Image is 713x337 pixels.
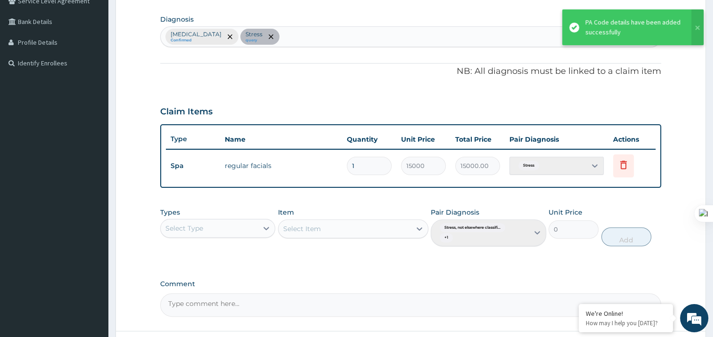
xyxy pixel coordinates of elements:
h3: Claim Items [160,107,213,117]
img: d_794563401_company_1708531726252_794563401 [17,47,38,71]
th: Quantity [342,130,396,149]
th: Total Price [451,130,505,149]
div: We're Online! [586,309,666,318]
td: regular facials [220,156,342,175]
label: Diagnosis [160,15,194,24]
textarea: Type your message and hit 'Enter' [5,232,180,265]
div: Minimize live chat window [155,5,177,27]
th: Name [220,130,342,149]
div: Chat with us now [49,53,158,65]
button: Add [601,227,651,246]
p: How may I help you today? [586,319,666,327]
th: Type [166,130,220,148]
span: We're online! [55,106,130,201]
div: PA Code details have been added successfully [585,17,682,37]
th: Unit Price [396,130,451,149]
th: Pair Diagnosis [505,130,608,149]
label: Comment [160,280,661,288]
div: Select Type [165,224,203,233]
th: Actions [608,130,656,149]
label: Unit Price [549,208,582,217]
p: NB: All diagnosis must be linked to a claim item [160,65,661,78]
label: Types [160,209,180,217]
td: Spa [166,157,220,175]
label: Pair Diagnosis [431,208,479,217]
label: Item [278,208,294,217]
